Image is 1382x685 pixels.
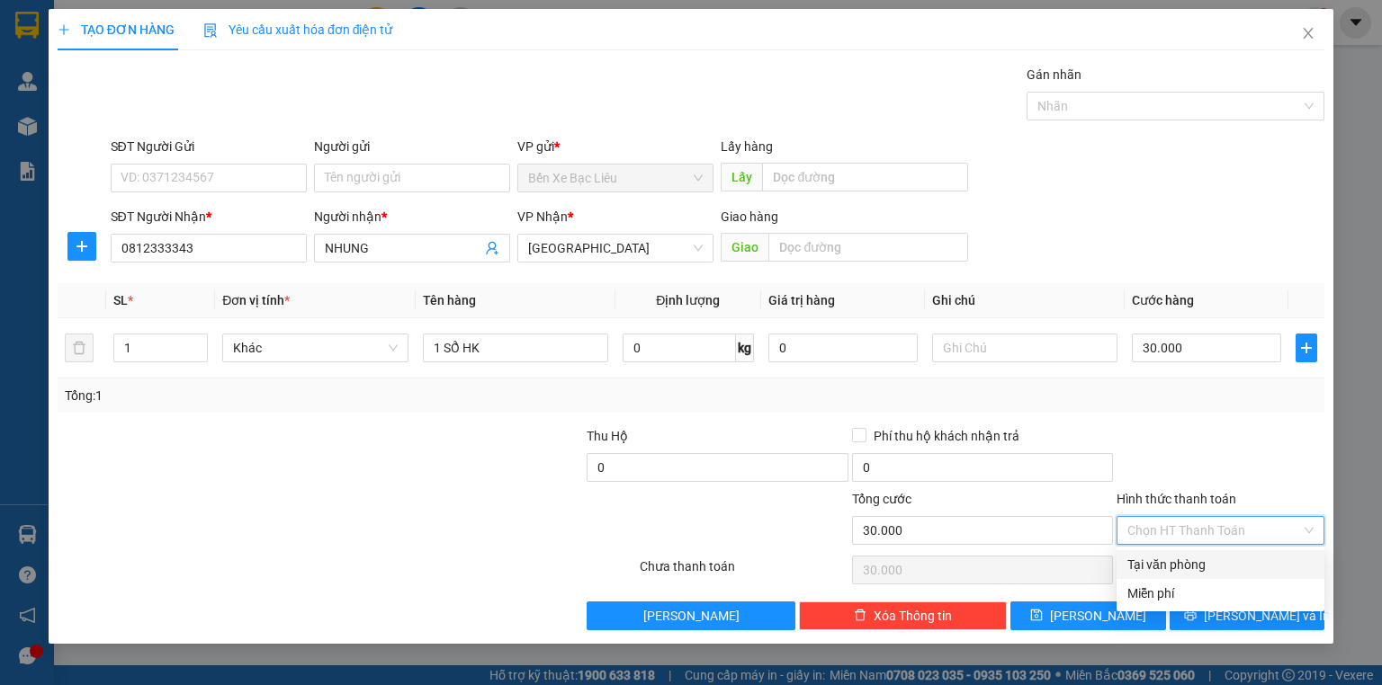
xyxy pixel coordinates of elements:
span: [PERSON_NAME] [1050,606,1146,626]
span: Xóa Thông tin [874,606,952,626]
span: plus [58,23,70,36]
span: Định lượng [656,293,720,307]
img: icon [203,23,218,38]
span: Lấy hàng [721,139,773,154]
span: printer [1184,609,1197,623]
span: plus [1297,341,1316,355]
div: SĐT Người Gửi [111,137,307,156]
span: Sài Gòn [528,235,703,262]
span: Đơn vị tính [222,293,290,307]
div: Tổng: 1 [65,386,534,405]
span: environment [103,43,118,58]
img: logo.jpg [8,8,98,98]
span: Giao [721,233,768,262]
input: Dọc đường [768,233,968,262]
span: Cước hàng [1132,293,1194,307]
div: Người nhận [314,207,510,227]
button: plus [67,232,96,261]
span: close [1301,26,1315,40]
span: plus [68,239,95,254]
span: Giá trị hàng [768,293,835,307]
b: Nhà Xe Hà My [103,12,239,34]
span: Yêu cầu xuất hóa đơn điện tử [203,22,393,37]
span: SL [113,293,128,307]
span: [PERSON_NAME] [643,606,740,626]
button: [PERSON_NAME] [587,601,794,630]
span: Tổng cước [852,492,911,506]
span: Giao hàng [721,209,778,224]
button: printer[PERSON_NAME] và In [1170,601,1325,630]
span: save [1030,609,1043,623]
span: TẠO ĐƠN HÀNG [58,22,175,37]
input: Dọc đường [762,163,968,191]
span: Lấy [721,163,762,191]
label: Hình thức thanh toán [1117,492,1236,506]
span: Phí thu hộ khách nhận trả [866,426,1027,446]
button: deleteXóa Thông tin [799,601,1007,630]
span: Khác [233,334,397,361]
div: Chưa thanh toán [638,556,849,588]
div: Người gửi [314,137,510,156]
span: VP Nhận [517,209,568,224]
button: plus [1296,334,1317,362]
input: Ghi Chú [932,334,1117,362]
span: [PERSON_NAME] và In [1204,606,1330,626]
div: Tại văn phòng [1127,555,1314,574]
span: delete [854,609,866,623]
span: phone [103,66,118,80]
li: 995 [PERSON_NAME] [8,40,343,62]
label: Gán nhãn [1027,67,1081,82]
span: kg [736,334,754,362]
li: 0946 508 595 [8,62,343,85]
th: Ghi chú [925,283,1125,318]
span: user-add [485,241,499,255]
button: delete [65,334,94,362]
div: SĐT Người Nhận [111,207,307,227]
span: Bến Xe Bạc Liêu [528,165,703,191]
span: Thu Hộ [587,429,628,443]
span: Tên hàng [423,293,476,307]
input: 0 [768,334,918,362]
button: save[PERSON_NAME] [1010,601,1166,630]
button: Close [1283,9,1333,59]
div: VP gửi [517,137,713,156]
b: GỬI : Bến Xe Bạc Liêu [8,112,250,142]
div: Miễn phí [1127,583,1314,603]
input: VD: Bàn, Ghế [423,334,608,362]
